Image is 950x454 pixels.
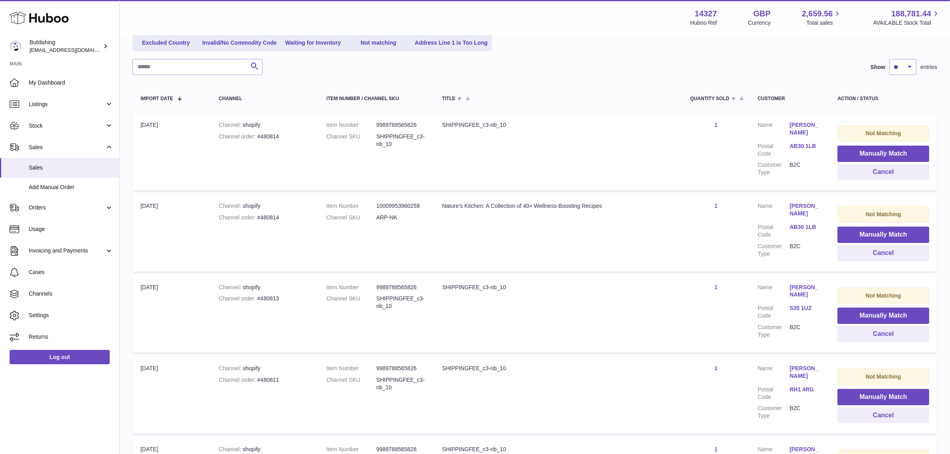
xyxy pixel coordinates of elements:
[140,96,173,101] span: Import date
[715,365,718,371] a: 1
[837,389,929,405] button: Manually Match
[790,202,822,217] a: [PERSON_NAME]
[376,214,426,221] dd: ARP-NK
[326,284,376,291] dt: Item Number
[29,225,113,233] span: Usage
[866,373,901,380] strong: Not Matching
[376,121,426,129] dd: 9989788565826
[376,202,426,210] dd: 10009953960258
[758,96,822,101] div: Customer
[376,376,426,391] dd: SHIPPINGFEE_c3-nb_10
[866,130,901,136] strong: Not Matching
[29,268,113,276] span: Cases
[442,365,674,372] div: SHIPPINGFEE_c3-nb_10
[442,96,455,101] span: Title
[758,121,790,138] dt: Name
[758,202,790,219] dt: Name
[219,133,310,140] div: #480814
[376,284,426,291] dd: 9989788565826
[29,204,105,211] span: Orders
[790,243,822,258] dd: B2C
[442,121,674,129] div: SHIPPINGFEE_c3-nb_10
[29,290,113,298] span: Channels
[873,8,940,27] a: 188,781.44 AVAILABLE Stock Total
[219,214,257,221] strong: Channel order
[790,121,822,136] a: [PERSON_NAME]
[326,376,376,391] dt: Channel SKU
[758,324,790,339] dt: Customer Type
[376,446,426,453] dd: 9989788565826
[281,36,345,49] a: Waiting for Inventory
[837,407,929,424] button: Cancel
[802,8,842,27] a: 2,659.56 Total sales
[412,36,491,49] a: Address Line 1 is Too Long
[219,202,310,210] div: shopify
[29,247,105,255] span: Invoicing and Payments
[790,223,822,231] a: AB30 1LB
[29,164,113,172] span: Sales
[376,133,426,148] dd: SHIPPINGFEE_c3-nb_10
[758,405,790,420] dt: Customer Type
[837,227,929,243] button: Manually Match
[326,446,376,453] dt: Item Number
[30,47,117,53] span: [EMAIL_ADDRESS][DOMAIN_NAME]
[891,8,931,19] span: 188,781.44
[758,304,790,320] dt: Postal Code
[347,36,411,49] a: Not matching
[29,101,105,108] span: Listings
[219,203,243,209] strong: Channel
[866,211,901,217] strong: Not Matching
[219,284,310,291] div: shopify
[790,386,822,393] a: RH1 4RG
[837,326,929,342] button: Cancel
[219,122,243,128] strong: Channel
[758,161,790,176] dt: Customer Type
[30,39,101,54] div: Bublishing
[219,295,310,302] div: #480813
[132,357,211,434] td: [DATE]
[29,79,113,87] span: My Dashboard
[219,365,243,371] strong: Channel
[326,365,376,372] dt: Item Number
[690,96,729,101] span: Quantity Sold
[837,308,929,324] button: Manually Match
[690,19,717,27] div: Huboo Ref
[219,377,257,383] strong: Channel order
[199,36,280,49] a: Invalid/No Commodity Code
[29,312,113,319] span: Settings
[219,284,243,290] strong: Channel
[758,243,790,258] dt: Customer Type
[715,284,718,290] a: 1
[442,446,674,453] div: SHIPPINGFEE_c3-nb_10
[132,276,211,353] td: [DATE]
[219,446,243,452] strong: Channel
[10,40,22,52] img: internalAdmin-14327@internal.huboo.com
[802,8,833,19] span: 2,659.56
[920,63,937,71] span: entries
[29,144,105,151] span: Sales
[326,214,376,221] dt: Channel SKU
[806,19,842,27] span: Total sales
[132,113,211,190] td: [DATE]
[132,194,211,271] td: [DATE]
[326,133,376,148] dt: Channel SKU
[715,122,718,128] a: 1
[29,184,113,191] span: Add Manual Order
[790,365,822,380] a: [PERSON_NAME]
[837,146,929,162] button: Manually Match
[790,304,822,312] a: S35 1UZ
[134,36,198,49] a: Excluded Country
[442,202,674,210] div: Nature’s Kitchen: A Collection of 40+ Wellness-Boosting Recipes
[837,245,929,261] button: Cancel
[219,446,310,453] div: shopify
[29,333,113,341] span: Returns
[219,365,310,372] div: shopify
[695,8,717,19] strong: 14327
[326,121,376,129] dt: Item Number
[715,446,718,452] a: 1
[219,214,310,221] div: #480814
[873,19,940,27] span: AVAILABLE Stock Total
[790,324,822,339] dd: B2C
[326,96,426,101] div: Item Number / Channel SKU
[219,376,310,384] div: #480811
